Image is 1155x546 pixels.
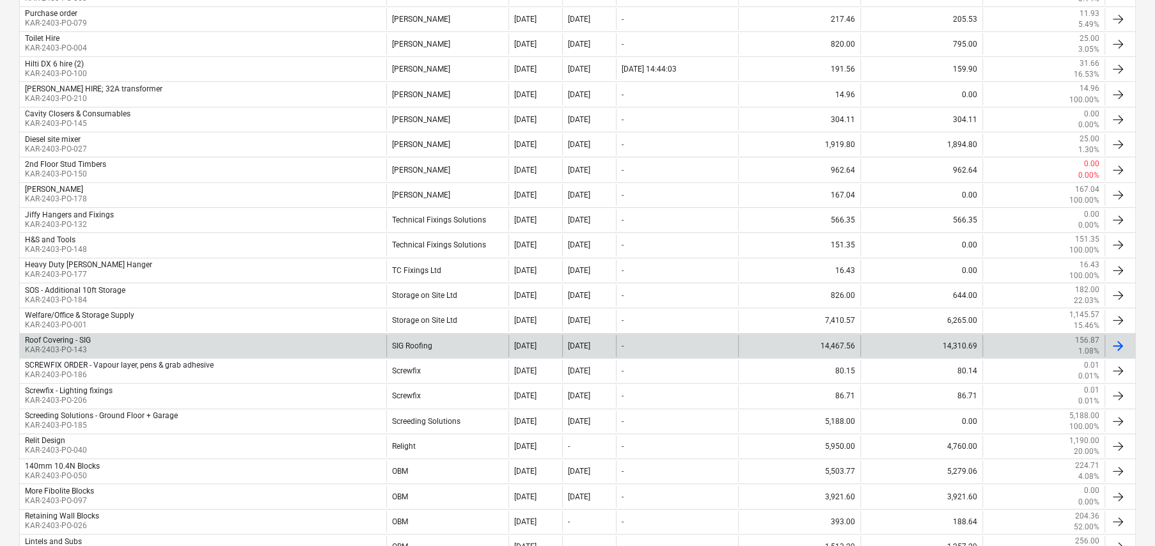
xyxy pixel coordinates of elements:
[514,291,537,300] div: [DATE]
[25,260,152,269] div: Heavy Duty [PERSON_NAME] Hanger
[1084,485,1099,496] p: 0.00
[25,219,114,230] p: KAR-2403-PO-132
[1080,134,1099,144] p: 25.00
[622,65,677,74] div: [DATE] 14:44:03
[1074,522,1099,533] p: 52.00%
[386,184,508,206] div: [PERSON_NAME]
[1069,245,1099,256] p: 100.00%
[25,160,106,169] div: 2nd Floor Stud Timbers
[514,341,537,350] div: [DATE]
[1069,270,1099,281] p: 100.00%
[25,185,83,194] div: [PERSON_NAME]
[568,492,590,501] div: [DATE]
[386,285,508,306] div: Storage on Site Ltd
[860,260,982,281] div: 0.00
[1078,120,1099,130] p: 0.00%
[25,495,94,506] p: KAR-2403-PO-097
[25,269,152,280] p: KAR-2403-PO-177
[568,40,590,49] div: [DATE]
[514,140,537,149] div: [DATE]
[738,134,860,155] div: 1,919.80
[25,34,59,43] div: Toilet Hire
[1078,170,1099,181] p: 0.00%
[738,260,860,281] div: 16.43
[622,467,624,476] div: -
[860,134,982,155] div: 1,894.80
[514,366,537,375] div: [DATE]
[25,320,134,331] p: KAR-2403-PO-001
[1069,435,1099,446] p: 1,190.00
[25,144,87,155] p: KAR-2403-PO-027
[514,240,537,249] div: [DATE]
[860,83,982,105] div: 0.00
[622,442,624,451] div: -
[25,9,77,18] div: Purchase order
[738,209,860,231] div: 566.35
[1080,58,1099,69] p: 31.66
[622,492,624,501] div: -
[1078,19,1099,30] p: 5.49%
[1075,511,1099,522] p: 204.36
[860,234,982,256] div: 0.00
[386,335,508,357] div: SIG Roofing
[622,366,624,375] div: -
[25,18,87,29] p: KAR-2403-PO-079
[1078,371,1099,382] p: 0.01%
[568,65,590,74] div: [DATE]
[25,445,87,456] p: KAR-2403-PO-040
[860,109,982,130] div: 304.11
[622,90,624,99] div: -
[622,40,624,49] div: -
[568,215,590,224] div: [DATE]
[386,435,508,457] div: Relight
[514,517,537,526] div: [DATE]
[1084,159,1099,169] p: 0.00
[860,460,982,482] div: 5,279.06
[514,15,537,24] div: [DATE]
[622,215,624,224] div: -
[860,511,982,533] div: 188.64
[25,370,214,380] p: KAR-2403-PO-186
[386,8,508,30] div: [PERSON_NAME]
[568,417,590,426] div: [DATE]
[1084,360,1099,371] p: 0.01
[1078,396,1099,407] p: 0.01%
[1084,385,1099,396] p: 0.01
[568,442,570,451] div: -
[568,366,590,375] div: [DATE]
[622,166,624,175] div: -
[1069,421,1099,432] p: 100.00%
[622,140,624,149] div: -
[25,286,125,295] div: SOS - Additional 10ft Storage
[25,244,87,255] p: KAR-2403-PO-148
[1078,220,1099,231] p: 0.00%
[860,8,982,30] div: 205.53
[738,159,860,180] div: 962.64
[386,460,508,482] div: OBM
[568,291,590,300] div: [DATE]
[386,309,508,331] div: Storage on Site Ltd
[514,442,537,451] div: [DATE]
[1069,95,1099,105] p: 100.00%
[25,462,100,471] div: 140mm 10.4N Blocks
[1078,471,1099,482] p: 4.08%
[568,341,590,350] div: [DATE]
[514,191,537,199] div: [DATE]
[568,90,590,99] div: [DATE]
[860,435,982,457] div: 4,760.00
[738,385,860,407] div: 86.71
[386,410,508,432] div: Screeding Solutions
[622,266,624,275] div: -
[25,537,82,546] div: Lintels and Subs
[1078,346,1099,357] p: 1.08%
[738,410,860,432] div: 5,188.00
[386,360,508,382] div: Screwfix
[568,240,590,249] div: [DATE]
[514,90,537,99] div: [DATE]
[738,285,860,306] div: 826.00
[25,59,84,68] div: Hilti DX 6 hire (2)
[1091,485,1155,546] div: Chat Widget
[1075,285,1099,295] p: 182.00
[568,266,590,275] div: [DATE]
[386,485,508,507] div: OBM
